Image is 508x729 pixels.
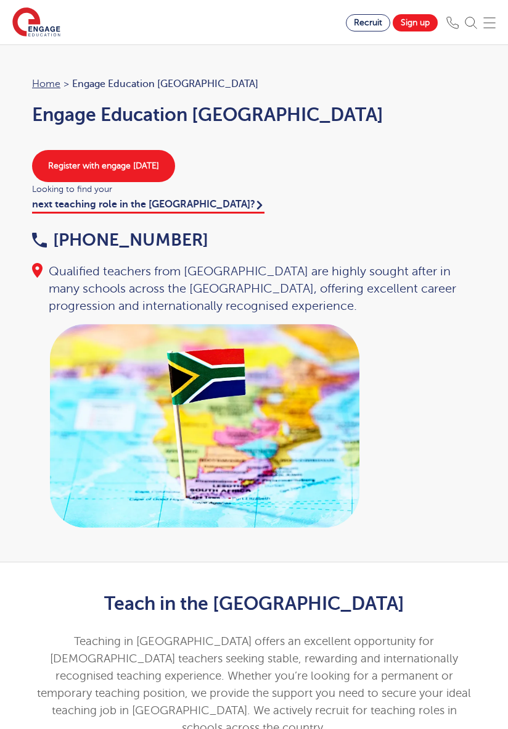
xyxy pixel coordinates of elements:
[346,14,390,31] a: Recruit
[12,7,60,38] img: Engage Education
[63,78,69,90] span: >
[354,18,382,27] span: Recruit
[32,76,476,92] nav: breadcrumb
[465,17,477,29] img: Search
[32,230,208,249] a: [PHONE_NUMBER]
[32,182,476,196] span: Looking to find your
[32,263,476,315] div: Qualified teachers from [GEOGRAPHIC_DATA] are highly sought after in many schools across the [GEO...
[32,78,60,90] a: Home
[32,199,264,214] a: next teaching role in the [GEOGRAPHIC_DATA]?
[72,76,258,92] span: Engage Education [GEOGRAPHIC_DATA]
[32,593,476,614] h2: Teach in the [GEOGRAPHIC_DATA]
[446,17,459,29] img: Phone
[483,17,496,29] img: Mobile Menu
[32,150,175,182] a: Register with engage [DATE]
[393,14,438,31] a: Sign up
[32,104,476,125] h1: Engage Education [GEOGRAPHIC_DATA]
